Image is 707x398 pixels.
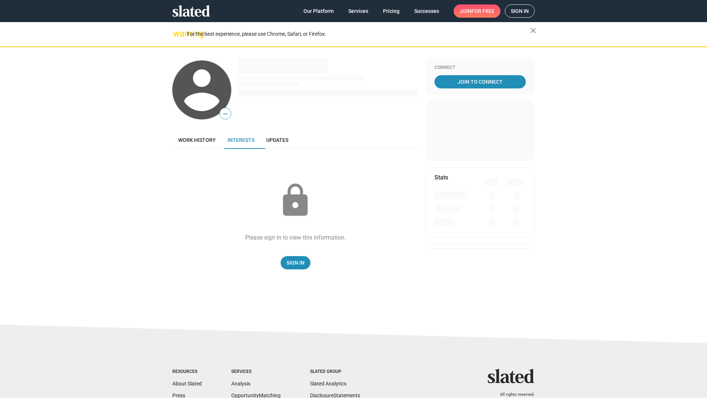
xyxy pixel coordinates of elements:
[435,65,526,71] div: Connect
[220,109,231,119] span: —
[245,234,346,241] div: Please sign in to view this information.
[436,75,524,88] span: Join To Connect
[435,75,526,88] a: Join To Connect
[281,256,310,269] a: Sign In
[173,29,182,38] mat-icon: warning
[260,131,294,149] a: Updates
[277,182,314,219] mat-icon: lock
[529,26,538,35] mat-icon: close
[383,4,400,18] span: Pricing
[187,29,530,39] div: For the best experience, please use Chrome, Safari, or Firefox.
[228,137,254,143] span: Interests
[408,4,445,18] a: Successes
[266,137,288,143] span: Updates
[471,4,495,18] span: for free
[310,369,360,375] div: Slated Group
[222,131,260,149] a: Interests
[231,381,250,387] a: Analysis
[505,4,535,18] a: Sign in
[231,369,281,375] div: Services
[460,4,495,18] span: Join
[178,137,216,143] span: Work history
[172,131,222,149] a: Work history
[511,5,529,17] span: Sign in
[298,4,340,18] a: Our Platform
[377,4,405,18] a: Pricing
[435,174,448,181] mat-card-title: Stats
[172,381,202,387] a: About Slated
[414,4,439,18] span: Successes
[454,4,500,18] a: Joinfor free
[310,381,347,387] a: Slated Analytics
[348,4,368,18] span: Services
[172,369,202,375] div: Resources
[342,4,374,18] a: Services
[286,256,305,269] span: Sign In
[303,4,334,18] span: Our Platform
